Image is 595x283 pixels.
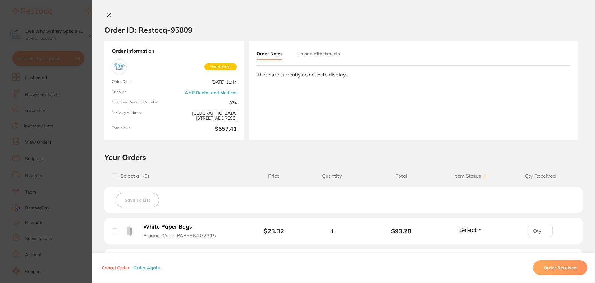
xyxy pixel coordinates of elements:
button: Order Again [131,265,162,271]
b: $557.41 [177,126,237,133]
button: Order Received [533,260,587,275]
button: Cancel Order [100,265,131,271]
button: Upload attachments [297,48,340,59]
span: [DATE] 11:44 [177,80,237,85]
span: Supplier [112,90,172,95]
b: White Paper Bags [143,224,192,230]
span: Select [459,226,477,234]
h2: Your Orders [104,153,583,162]
span: Quantity [297,173,367,179]
button: Save To List [116,193,159,207]
img: White Paper Bags [122,223,137,238]
button: Select [457,226,484,234]
button: White Paper Bags Product Code: PAPERBAG2315 [141,223,223,239]
b: $93.28 [367,227,436,235]
span: Total Value [112,126,172,133]
img: AHP Dental and Medical [113,61,125,73]
span: Qty Received [506,173,575,179]
span: 874 [177,100,237,105]
span: Product Code: PAPERBAG2315 [143,233,216,238]
span: Price [251,173,297,179]
span: 4 [330,227,334,235]
a: AHP Dental and Medical [185,90,237,95]
h2: Order ID: Restocq- 95809 [104,25,192,34]
div: There are currently no notes to display. [257,72,570,77]
strong: Order Information [112,48,237,54]
span: Customer Account Number [112,100,172,105]
span: Placed Order [204,63,237,70]
span: Item Status [436,173,506,179]
span: [GEOGRAPHIC_DATA][STREET_ADDRESS] [177,111,237,121]
span: Total [367,173,436,179]
input: Qty [528,225,553,237]
span: Select all ( 0 ) [117,173,149,179]
b: $23.32 [264,227,284,235]
button: Order Notes [257,48,282,60]
span: Order Date [112,80,172,85]
span: Delivery Address [112,111,172,121]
